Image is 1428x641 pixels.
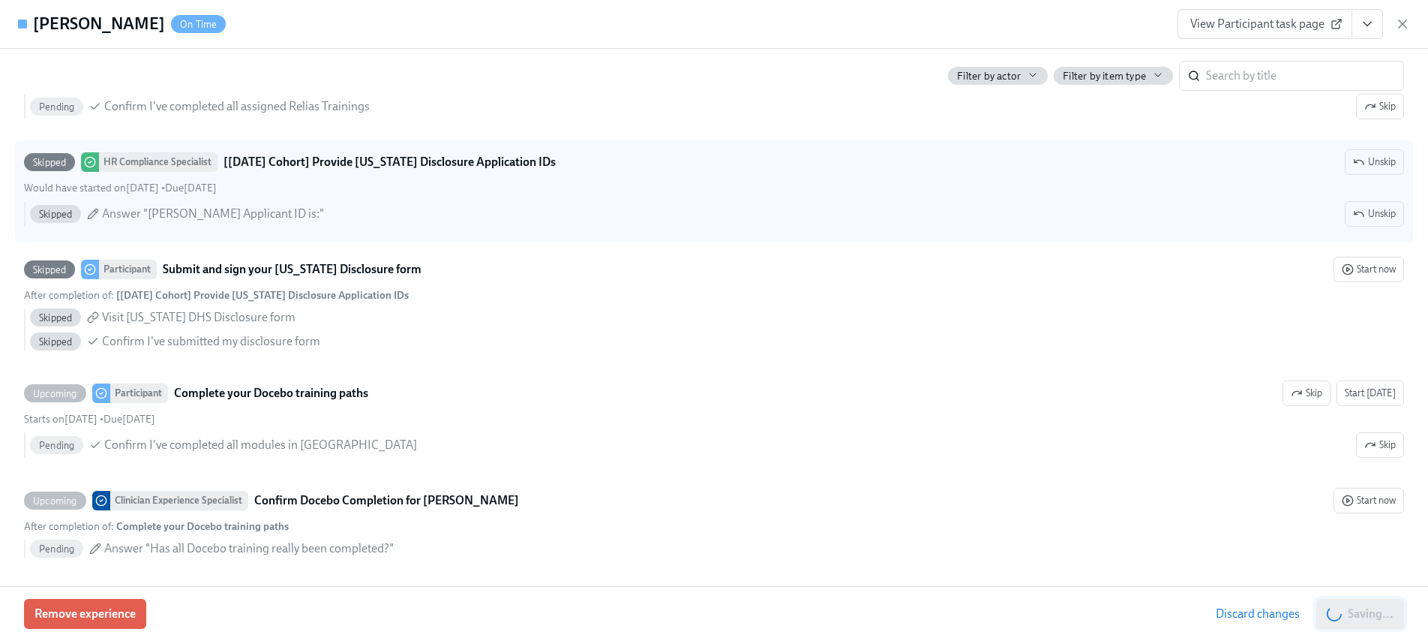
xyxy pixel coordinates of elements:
[24,157,75,168] span: Skipped
[1364,438,1396,453] span: Skip
[110,384,168,403] div: Participant
[24,519,289,534] div: After completion of :
[103,413,155,426] span: Tuesday, September 30th 2025, 10:00 am
[174,384,368,402] strong: Complete your Docebo training paths
[30,101,83,113] span: Pending
[104,437,417,453] span: Confirm I've completed all modules in [GEOGRAPHIC_DATA]
[1353,206,1396,221] span: Unskip
[104,98,370,115] span: Confirm I've completed all assigned Relias Trainings
[165,182,217,194] span: Thursday, September 18th 2025, 10:00 am
[99,152,217,172] div: HR Compliance Specialist
[30,440,83,451] span: Pending
[24,495,86,507] span: Upcoming
[102,333,320,350] span: Confirm I've submitted my disclosure form
[1356,432,1404,458] button: UpcomingParticipantComplete your Docebo training pathsSkipStart [DATE]Starts on[DATE] •Due[DATE] ...
[30,336,81,348] span: Skipped
[1190,17,1339,32] span: View Participant task page
[24,599,146,629] button: Remove experience
[1345,149,1404,175] button: SkippedHR Compliance Specialist[[DATE] Cohort] Provide [US_STATE] Disclosure Application IDsWould...
[24,182,159,194] span: Wednesday, September 17th 2025, 10:00 am
[30,209,81,220] span: Skipped
[104,540,394,557] span: Answer "Has all Docebo training really been completed?"
[99,260,157,279] div: Participant
[1177,9,1352,39] a: View Participant task page
[1345,386,1396,401] span: Start [DATE]
[102,206,324,222] span: Answer "[PERSON_NAME] Applicant ID is:"
[34,606,136,621] span: Remove experience
[30,543,83,555] span: Pending
[102,309,295,326] span: Visit [US_STATE] DHS Disclosure form
[33,13,165,35] h4: [PERSON_NAME]
[1342,493,1396,508] span: Start now
[1336,381,1404,406] button: UpcomingParticipantComplete your Docebo training pathsSkipStarts on[DATE] •Due[DATE] PendingConfi...
[110,491,248,510] div: Clinician Experience Specialist
[1205,599,1310,629] button: Discard changes
[24,388,86,399] span: Upcoming
[1054,67,1173,85] button: Filter by item type
[30,312,81,324] span: Skipped
[116,520,289,533] strong: Complete your Docebo training paths
[1216,606,1300,621] span: Discard changes
[1356,94,1404,119] button: To DoParticipantComplete essential Relias trainingsResendSkipStarted on[DATE] •Due[DATE] PendingC...
[24,288,409,302] div: After completion of :
[171,19,226,30] span: On Time
[1333,257,1404,282] button: SkippedParticipantSubmit and sign your [US_STATE] Disclosure formAfter completion of: [[DATE] Coh...
[1342,262,1396,277] span: Start now
[1282,381,1330,406] button: UpcomingParticipantComplete your Docebo training pathsStart [DATE]Starts on[DATE] •Due[DATE] Pend...
[223,153,556,171] strong: [[DATE] Cohort] Provide [US_STATE] Disclosure Application IDs
[1063,69,1146,83] span: Filter by item type
[1351,9,1383,39] button: View task page
[1353,155,1396,170] span: Unskip
[24,412,155,426] div: •
[1291,386,1322,401] span: Skip
[1364,99,1396,114] span: Skip
[1206,61,1404,91] input: Search by title
[24,264,75,275] span: Skipped
[163,260,421,278] strong: Submit and sign your [US_STATE] Disclosure form
[116,289,409,302] strong: [[DATE] Cohort] Provide [US_STATE] Disclosure Application IDs
[1333,488,1404,513] button: UpcomingClinician Experience SpecialistConfirm Docebo Completion for [PERSON_NAME]After completio...
[24,181,217,195] div: •
[1345,201,1404,227] button: SkippedHR Compliance Specialist[[DATE] Cohort] Provide [US_STATE] Disclosure Application IDsUnski...
[957,69,1021,83] span: Filter by actor
[254,492,519,510] strong: Confirm Docebo Completion for [PERSON_NAME]
[948,67,1048,85] button: Filter by actor
[24,413,97,426] span: Friday, September 19th 2025, 10:00 am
